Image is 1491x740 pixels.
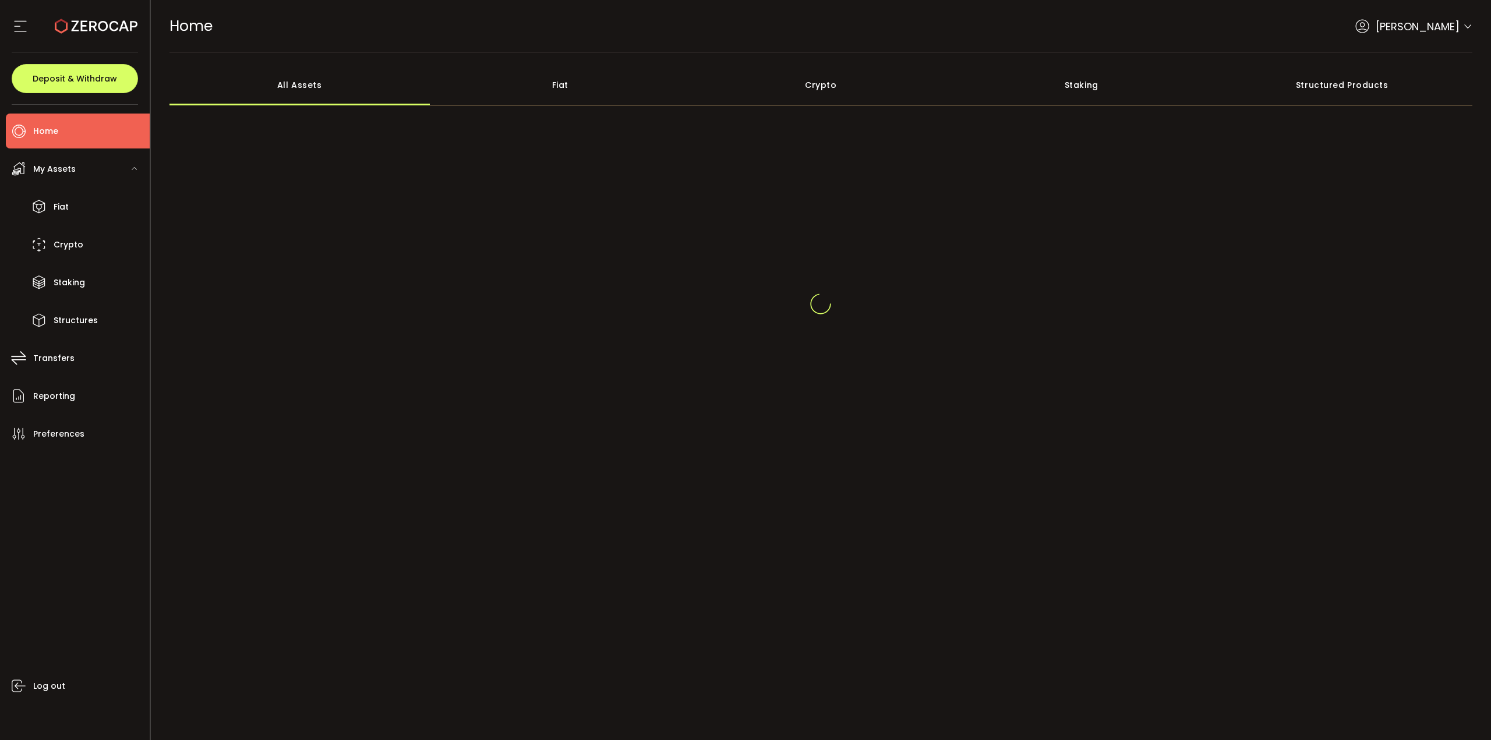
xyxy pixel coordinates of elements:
[33,678,65,695] span: Log out
[33,388,75,405] span: Reporting
[691,65,952,105] div: Crypto
[54,274,85,291] span: Staking
[430,65,691,105] div: Fiat
[1212,65,1473,105] div: Structured Products
[54,312,98,329] span: Structures
[1376,19,1460,34] span: [PERSON_NAME]
[951,65,1212,105] div: Staking
[54,236,83,253] span: Crypto
[33,75,117,83] span: Deposit & Withdraw
[54,199,69,215] span: Fiat
[169,65,430,105] div: All Assets
[33,350,75,367] span: Transfers
[12,64,138,93] button: Deposit & Withdraw
[33,123,58,140] span: Home
[33,426,84,442] span: Preferences
[169,16,213,36] span: Home
[33,161,76,178] span: My Assets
